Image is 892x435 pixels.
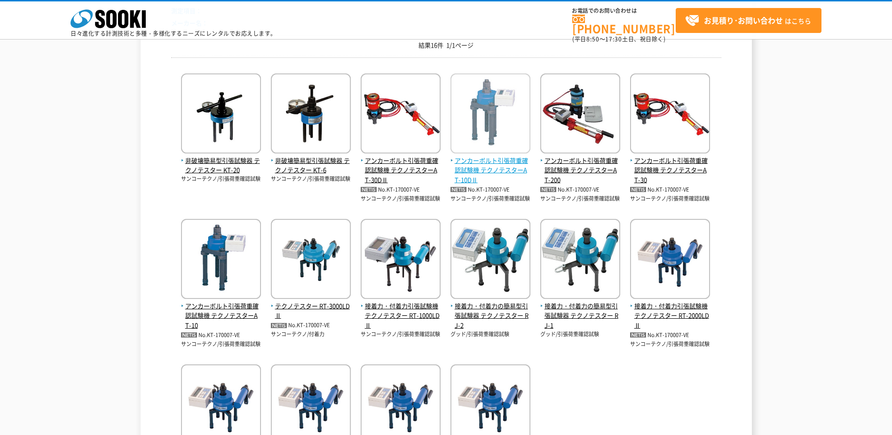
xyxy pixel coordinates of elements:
[540,185,620,195] p: No.KT-170007-VE
[572,8,676,14] span: お電話でのお問い合わせは
[181,291,261,330] a: アンカーボルト引張荷重確認試験機 テクノテスターAT-10
[271,291,351,321] a: テクノテスター RT-3000LDⅡ
[630,291,710,330] a: 接着力・付着力引張試験機 テクノテスター RT-2000LDⅡ
[181,301,261,330] span: アンカーボルト引張荷重確認試験機 テクノテスターAT-10
[271,219,351,301] img: RT-3000LDⅡ
[171,40,721,50] p: 結果16件 1/1ページ
[71,31,276,36] p: 日々進化する計測技術と多種・多様化するニーズにレンタルでお応えします。
[181,146,261,175] a: 非破壊簡易型引張試験器 テクノテスター KT-20
[361,219,441,301] img: テクノテスター RT-1000LDⅡ
[605,35,622,43] span: 17:30
[540,146,620,185] a: アンカーボルト引張荷重確認試験機 テクノテスターAT-200
[450,185,530,195] p: No.KT-170007-VE
[271,330,351,338] p: サンコーテクノ/付着力
[540,291,620,330] a: 接着力・付着力の簡易型引張試験器 テクノテスター RJ-1
[271,156,351,176] span: 非破壊簡易型引張試験器 テクノテスター KT-6
[271,73,351,156] img: テクノテスター KT-6
[271,301,351,321] span: テクノテスター RT-3000LDⅡ
[450,291,530,330] a: 接着力・付着力の簡易型引張試験器 テクノテスター RJ-2
[450,146,530,185] a: アンカーボルト引張荷重確認試験機 テクノテスターAT-10DⅡ
[630,330,710,340] p: No.KT-170007-VE
[685,14,811,28] span: はこちら
[361,73,441,156] img: テクノテスターAT-30DⅡ
[630,195,710,203] p: サンコーテクノ/引張荷重確認試験
[450,219,530,301] img: テクノテスター RJ-2
[676,8,821,33] a: お見積り･お問い合わせはこちら
[630,301,710,330] span: 接着力・付着力引張試験機 テクノテスター RT-2000LDⅡ
[572,35,665,43] span: (平日 ～ 土日、祝日除く)
[540,195,620,203] p: サンコーテクノ/引張荷重確認試験
[450,195,530,203] p: サンコーテクノ/引張荷重確認試験
[361,185,441,195] p: No.KT-170007-VE
[630,219,710,301] img: テクノテスター RT-2000LDⅡ
[450,156,530,185] span: アンカーボルト引張荷重確認試験機 テクノテスターAT-10DⅡ
[450,301,530,330] span: 接着力・付着力の簡易型引張試験器 テクノテスター RJ-2
[630,340,710,348] p: サンコーテクノ/引張荷重確認試験
[361,291,441,330] a: 接着力・付着力引張試験機 テクノテスター RT-1000LDⅡ
[630,146,710,185] a: アンカーボルト引張荷重確認試験機 テクノテスターAT-30
[181,156,261,176] span: 非破壊簡易型引張試験器 テクノテスター KT-20
[630,73,710,156] img: テクノテスターAT-30
[271,175,351,183] p: サンコーテクノ/引張荷重確認試験
[271,146,351,175] a: 非破壊簡易型引張試験器 テクノテスター KT-6
[540,330,620,338] p: グッド/引張荷重確認試験
[181,330,261,340] p: No.KT-170007-VE
[540,156,620,185] span: アンカーボルト引張荷重確認試験機 テクノテスターAT-200
[540,301,620,330] span: 接着力・付着力の簡易型引張試験器 テクノテスター RJ-1
[450,330,530,338] p: グッド/引張荷重確認試験
[181,175,261,183] p: サンコーテクノ/引張荷重確認試験
[361,156,441,185] span: アンカーボルト引張荷重確認試験機 テクノテスターAT-30DⅡ
[361,330,441,338] p: サンコーテクノ/引張荷重確認試験
[181,219,261,301] img: テクノテスターAT-10
[361,195,441,203] p: サンコーテクノ/引張荷重確認試験
[572,15,676,34] a: [PHONE_NUMBER]
[450,73,530,156] img: テクノテスターAT-10DⅡ
[181,340,261,348] p: サンコーテクノ/引張荷重確認試験
[630,156,710,185] span: アンカーボルト引張荷重確認試験機 テクノテスターAT-30
[630,185,710,195] p: No.KT-170007-VE
[271,321,351,330] p: No.KT-170007-VE
[361,146,441,185] a: アンカーボルト引張荷重確認試験機 テクノテスターAT-30DⅡ
[586,35,600,43] span: 8:50
[361,301,441,330] span: 接着力・付着力引張試験機 テクノテスター RT-1000LDⅡ
[704,15,783,26] strong: お見積り･お問い合わせ
[181,73,261,156] img: テクノテスター KT-20
[540,73,620,156] img: テクノテスターAT-200
[540,219,620,301] img: テクノテスター RJ-1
